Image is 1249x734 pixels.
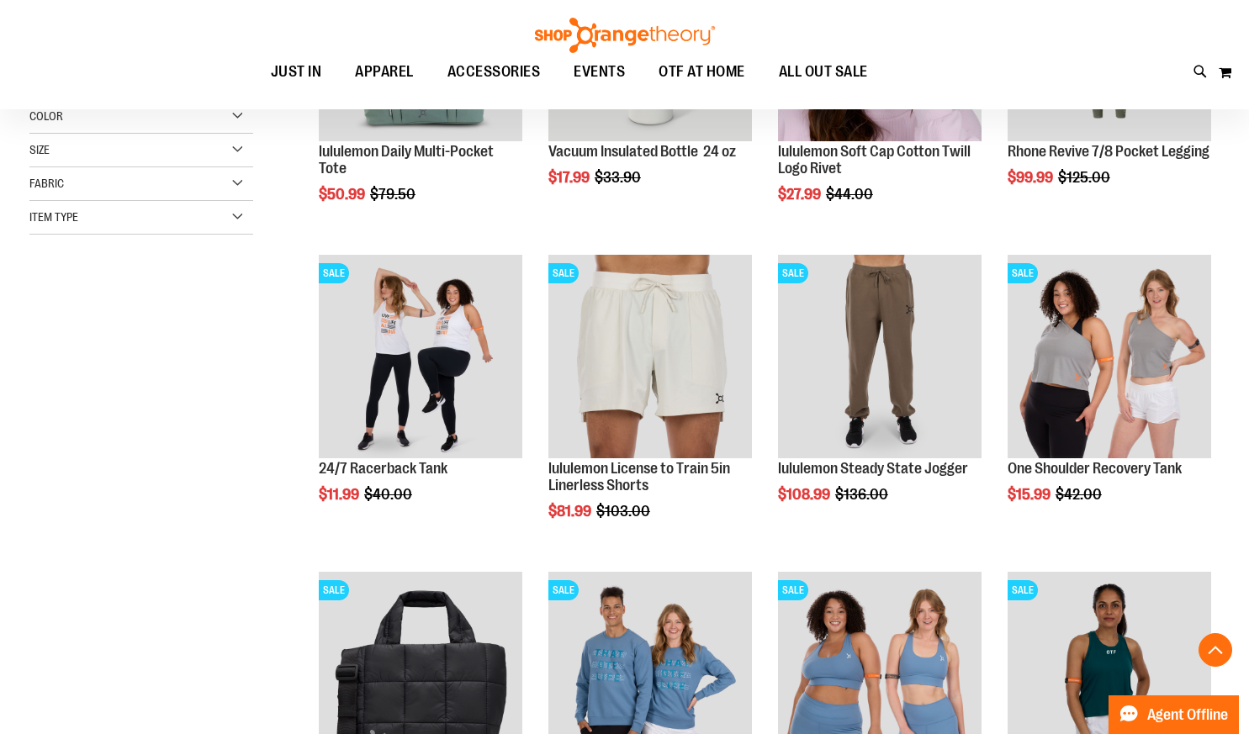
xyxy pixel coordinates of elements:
[1008,263,1038,283] span: SALE
[1199,633,1232,667] button: Back To Top
[1008,580,1038,600] span: SALE
[548,169,592,186] span: $17.99
[319,255,522,461] a: 24/7 Racerback TankSALE
[779,53,868,91] span: ALL OUT SALE
[29,109,63,123] span: Color
[1008,255,1211,461] a: Main view of One Shoulder Recovery TankSALE
[826,186,876,203] span: $44.00
[355,53,414,91] span: APPAREL
[596,503,653,520] span: $103.00
[1056,486,1104,503] span: $42.00
[835,486,891,503] span: $136.00
[447,53,541,91] span: ACCESSORIES
[1008,460,1182,477] a: One Shoulder Recovery Tank
[319,263,349,283] span: SALE
[1147,707,1228,723] span: Agent Offline
[271,53,322,91] span: JUST IN
[778,255,982,458] img: lululemon Steady State Jogger
[319,186,368,203] span: $50.99
[29,210,78,224] span: Item Type
[548,503,594,520] span: $81.99
[595,169,643,186] span: $33.90
[1008,143,1209,160] a: Rhone Revive 7/8 Pocket Legging
[778,186,823,203] span: $27.99
[999,246,1220,546] div: product
[659,53,745,91] span: OTF AT HOME
[1058,169,1113,186] span: $125.00
[1008,486,1053,503] span: $15.99
[319,486,362,503] span: $11.99
[778,460,968,477] a: lululemon Steady State Jogger
[770,246,990,546] div: product
[1109,695,1239,734] button: Agent Offline
[1008,255,1211,458] img: Main view of One Shoulder Recovery Tank
[548,263,579,283] span: SALE
[319,580,349,600] span: SALE
[778,580,808,600] span: SALE
[548,255,752,458] img: lululemon License to Train 5in Linerless Shorts
[29,177,64,190] span: Fabric
[319,460,447,477] a: 24/7 Racerback Tank
[310,246,531,546] div: product
[574,53,625,91] span: EVENTS
[778,143,971,177] a: lululemon Soft Cap Cotton Twill Logo Rivet
[370,186,418,203] span: $79.50
[364,486,415,503] span: $40.00
[540,246,760,562] div: product
[548,143,736,160] a: Vacuum Insulated Bottle 24 oz
[532,18,717,53] img: Shop Orangetheory
[29,143,50,156] span: Size
[319,255,522,458] img: 24/7 Racerback Tank
[548,460,730,494] a: lululemon License to Train 5in Linerless Shorts
[1008,169,1056,186] span: $99.99
[319,143,494,177] a: lululemon Daily Multi-Pocket Tote
[548,580,579,600] span: SALE
[778,263,808,283] span: SALE
[778,486,833,503] span: $108.99
[548,255,752,461] a: lululemon License to Train 5in Linerless ShortsSALE
[778,255,982,461] a: lululemon Steady State JoggerSALE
